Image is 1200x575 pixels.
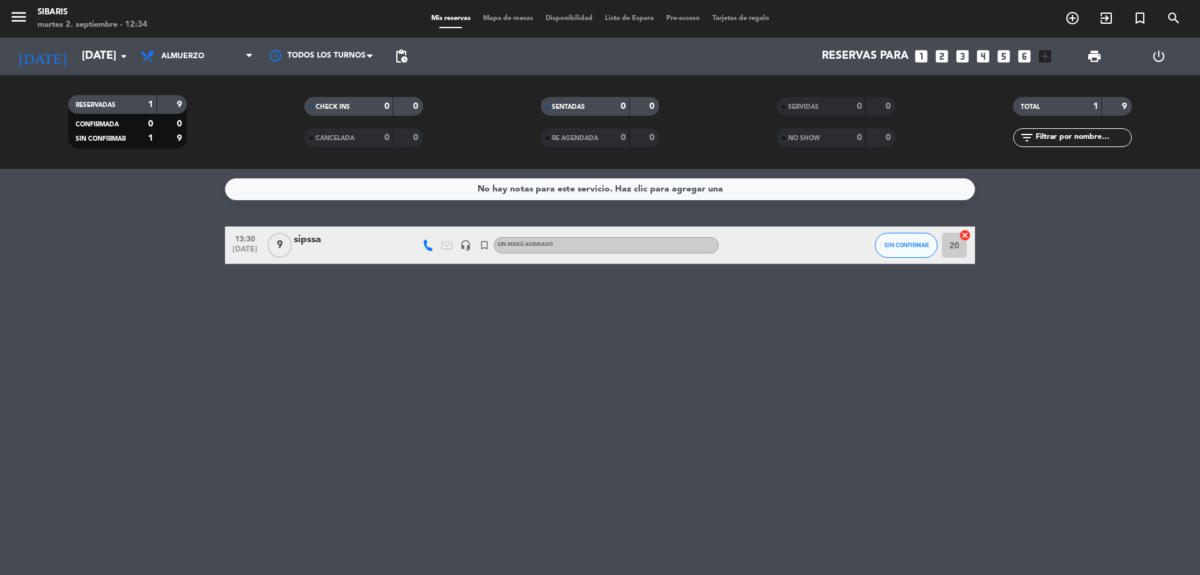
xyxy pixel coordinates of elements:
span: 9 [267,233,292,258]
i: looks_4 [975,48,991,64]
i: filter_list [1019,130,1034,145]
div: sipssa [294,232,400,248]
strong: 0 [384,133,389,142]
strong: 0 [413,102,421,111]
i: add_box [1037,48,1053,64]
span: Mis reservas [425,15,477,22]
strong: 1 [148,100,153,109]
span: RESERVADAS [76,102,116,108]
strong: 0 [621,102,626,111]
i: exit_to_app [1099,11,1114,26]
i: cancel [959,229,971,242]
span: Almuerzo [161,52,204,61]
span: pending_actions [394,49,409,64]
span: CONFIRMADA [76,121,119,128]
strong: 1 [148,134,153,143]
strong: 9 [177,100,184,109]
span: SENTADAS [552,104,585,110]
strong: 0 [621,133,626,142]
i: looks_6 [1016,48,1032,64]
i: arrow_drop_down [116,49,131,64]
strong: 0 [649,102,657,111]
i: turned_in_not [1132,11,1147,26]
div: martes 2. septiembre - 12:34 [37,19,147,31]
input: Filtrar por nombre... [1034,131,1131,145]
strong: 0 [148,120,153,128]
strong: 0 [384,102,389,111]
span: TOTAL [1021,104,1040,110]
strong: 0 [886,133,893,142]
span: Disponibilidad [539,15,599,22]
span: SERVIDAS [788,104,819,110]
div: No hay notas para este servicio. Haz clic para agregar una [477,182,723,196]
span: SIN CONFIRMAR [76,136,126,142]
div: sibaris [37,6,147,19]
i: [DATE] [9,43,76,70]
i: looks_two [934,48,950,64]
i: turned_in_not [479,240,490,251]
span: SIN CONFIRMAR [884,242,929,248]
strong: 1 [1093,102,1098,111]
i: add_circle_outline [1065,11,1080,26]
span: Lista de Espera [599,15,660,22]
span: NO SHOW [788,135,820,141]
strong: 9 [177,134,184,143]
strong: 0 [857,102,862,111]
strong: 0 [413,133,421,142]
span: 13:30 [229,231,261,245]
i: looks_5 [996,48,1012,64]
strong: 9 [1122,102,1129,111]
span: CANCELADA [316,135,354,141]
i: power_settings_new [1151,49,1166,64]
i: menu [9,8,28,26]
div: LOG OUT [1126,38,1191,75]
span: CHECK INS [316,104,350,110]
i: headset_mic [460,240,471,251]
strong: 0 [177,120,184,128]
button: menu [9,8,28,31]
i: search [1166,11,1181,26]
strong: 0 [886,102,893,111]
strong: 0 [857,133,862,142]
span: Reservas para [822,50,909,63]
strong: 0 [649,133,657,142]
span: RE AGENDADA [552,135,598,141]
span: Sin menú asignado [497,242,553,247]
i: looks_3 [954,48,971,64]
i: looks_one [913,48,929,64]
span: Mapa de mesas [477,15,539,22]
span: [DATE] [229,245,261,260]
button: SIN CONFIRMAR [875,233,937,258]
span: Pre-acceso [660,15,706,22]
span: print [1087,49,1102,64]
span: Tarjetas de regalo [706,15,776,22]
